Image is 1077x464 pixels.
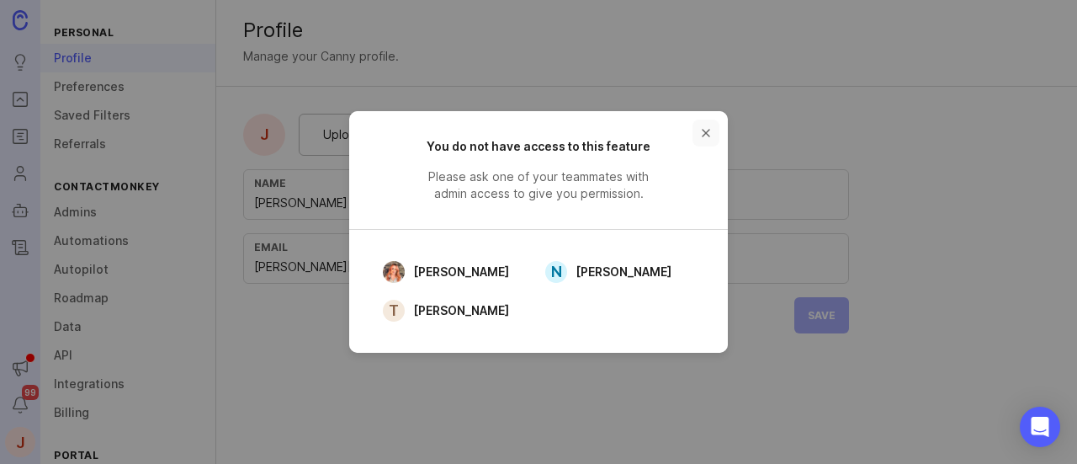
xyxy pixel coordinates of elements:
button: close button [692,120,719,147]
span: Please ask one of your teammates with admin access to give you permission. [412,168,665,202]
h2: You do not have access to this feature [412,138,665,155]
div: Open Intercom Messenger [1020,407,1060,447]
a: N[PERSON_NAME] [538,257,691,287]
span: [PERSON_NAME] [413,301,509,320]
span: [PERSON_NAME] [413,263,509,281]
div: T [383,300,405,322]
img: Bronwen W [378,261,411,283]
a: T[PERSON_NAME] [376,296,528,326]
div: N [545,261,567,283]
span: [PERSON_NAME] [576,263,671,281]
a: Bronwen W[PERSON_NAME] [376,257,528,287]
